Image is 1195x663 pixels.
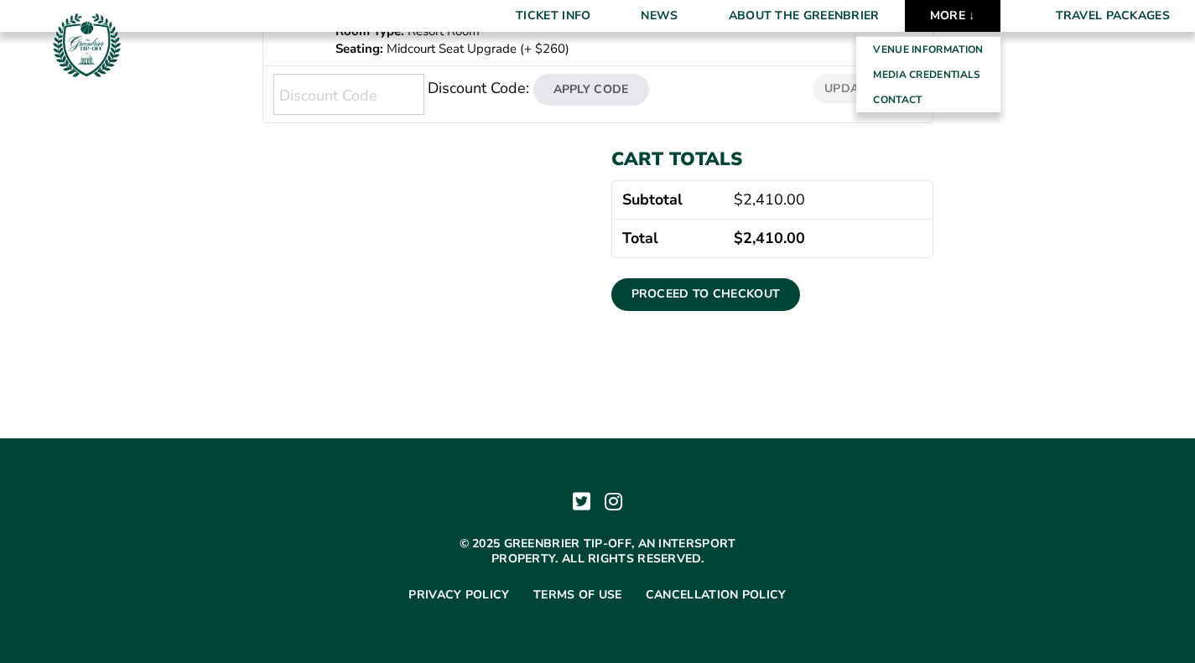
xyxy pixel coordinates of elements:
dt: Seating: [335,40,383,58]
th: Total [612,219,725,257]
a: Media Credentials [856,62,1000,87]
bdi: 2,410.00 [734,228,805,248]
h2: Cart totals [611,148,933,170]
button: Update cart [813,74,922,103]
label: Discount Code: [428,78,529,98]
button: Apply Code [533,74,649,106]
img: Greenbrier Tip-Off [50,8,123,81]
span: $ [734,189,743,210]
bdi: 2,410.00 [734,189,805,210]
a: Venue Information [856,37,1000,62]
span: $ [734,228,743,248]
a: Contact [856,87,1000,112]
a: Proceed to checkout [611,278,801,310]
input: Discount Code [273,74,424,115]
p: Midcourt Seat Upgrade (+ $260) [335,40,787,58]
a: Privacy Policy [408,588,509,603]
a: Terms of Use [533,588,622,603]
a: Cancellation Policy [646,588,787,603]
th: Subtotal [612,181,725,219]
p: © 2025 Greenbrier Tip-off, an Intersport property. All rights reserved. [430,536,766,567]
